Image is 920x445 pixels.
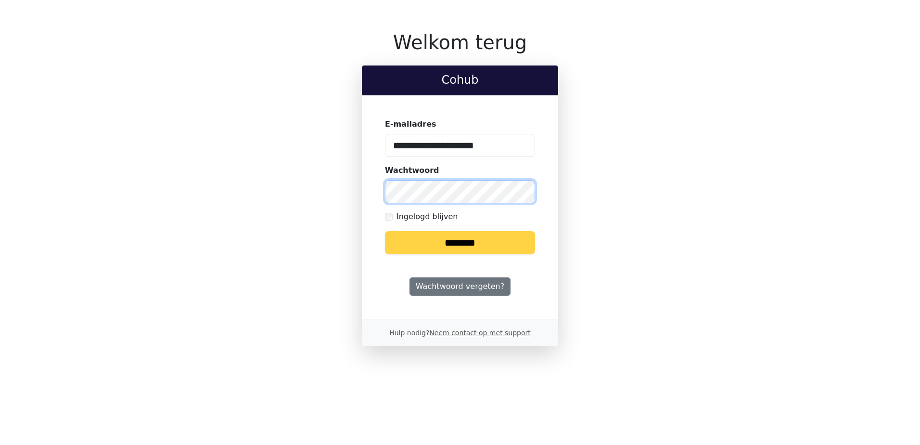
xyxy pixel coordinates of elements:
[385,165,439,176] label: Wachtwoord
[409,277,511,296] a: Wachtwoord vergeten?
[396,211,458,222] label: Ingelogd blijven
[389,329,531,337] small: Hulp nodig?
[429,329,530,337] a: Neem contact op met support
[370,73,550,87] h2: Cohub
[362,31,558,54] h1: Welkom terug
[385,118,436,130] label: E-mailadres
